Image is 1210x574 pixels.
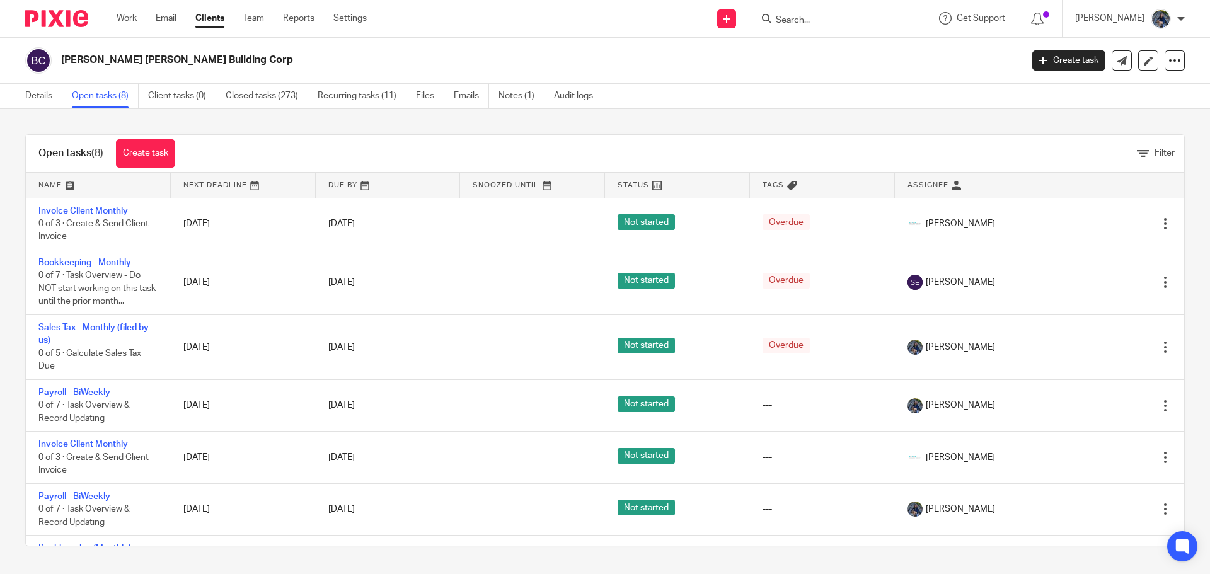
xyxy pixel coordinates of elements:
[72,84,139,108] a: Open tasks (8)
[907,502,923,517] img: 20210918_184149%20(2).jpg
[328,343,355,352] span: [DATE]
[926,503,995,515] span: [PERSON_NAME]
[763,399,882,411] div: ---
[328,278,355,287] span: [DATE]
[38,453,149,475] span: 0 of 3 · Create & Send Client Invoice
[171,198,316,250] td: [DATE]
[61,54,823,67] h2: [PERSON_NAME] [PERSON_NAME] Building Corp
[473,181,539,188] span: Snoozed Until
[907,398,923,413] img: 20210918_184149%20(2).jpg
[957,14,1005,23] span: Get Support
[91,148,103,158] span: (8)
[38,147,103,160] h1: Open tasks
[38,505,130,527] span: 0 of 7 · Task Overview & Record Updating
[926,276,995,289] span: [PERSON_NAME]
[38,219,149,241] span: 0 of 3 · Create & Send Client Invoice
[171,483,316,535] td: [DATE]
[38,388,110,397] a: Payroll - BiWeekly
[618,181,649,188] span: Status
[926,217,995,230] span: [PERSON_NAME]
[148,84,216,108] a: Client tasks (0)
[328,219,355,228] span: [DATE]
[926,399,995,411] span: [PERSON_NAME]
[38,258,131,267] a: Bookkeeping - Monthly
[926,341,995,353] span: [PERSON_NAME]
[618,214,675,230] span: Not started
[926,451,995,464] span: [PERSON_NAME]
[1032,50,1105,71] a: Create task
[328,453,355,462] span: [DATE]
[116,139,175,168] a: Create task
[38,272,156,306] span: 0 of 7 · Task Overview - Do NOT start working on this task until the prior month...
[775,15,888,26] input: Search
[226,84,308,108] a: Closed tasks (273)
[618,273,675,289] span: Not started
[416,84,444,108] a: Files
[1151,9,1171,29] img: 20210918_184149%20(2).jpg
[156,12,176,25] a: Email
[283,12,314,25] a: Reports
[618,448,675,464] span: Not started
[171,379,316,431] td: [DATE]
[554,84,602,108] a: Audit logs
[907,340,923,355] img: 20210918_184149%20(2).jpg
[907,216,923,231] img: _Logo.png
[763,181,784,188] span: Tags
[763,214,810,230] span: Overdue
[38,349,141,371] span: 0 of 5 · Calculate Sales Tax Due
[333,12,367,25] a: Settings
[763,338,810,353] span: Overdue
[171,432,316,483] td: [DATE]
[243,12,264,25] a: Team
[328,505,355,514] span: [DATE]
[38,440,128,449] a: Invoice Client Monthly
[618,396,675,412] span: Not started
[618,338,675,353] span: Not started
[498,84,544,108] a: Notes (1)
[38,401,130,423] span: 0 of 7 · Task Overview & Record Updating
[117,12,137,25] a: Work
[907,450,923,465] img: _Logo.png
[25,10,88,27] img: Pixie
[763,503,882,515] div: ---
[763,451,882,464] div: ---
[907,275,923,290] img: svg%3E
[171,250,316,314] td: [DATE]
[195,12,224,25] a: Clients
[454,84,489,108] a: Emails
[38,544,131,553] a: Bookkeeping (Monthly)
[328,401,355,410] span: [DATE]
[38,323,149,345] a: Sales Tax - Monthly (filed by us)
[38,492,110,501] a: Payroll - BiWeekly
[38,207,128,215] a: Invoice Client Monthly
[1155,149,1175,158] span: Filter
[25,47,52,74] img: svg%3E
[763,273,810,289] span: Overdue
[25,84,62,108] a: Details
[171,315,316,380] td: [DATE]
[318,84,406,108] a: Recurring tasks (11)
[1075,12,1144,25] p: [PERSON_NAME]
[618,500,675,515] span: Not started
